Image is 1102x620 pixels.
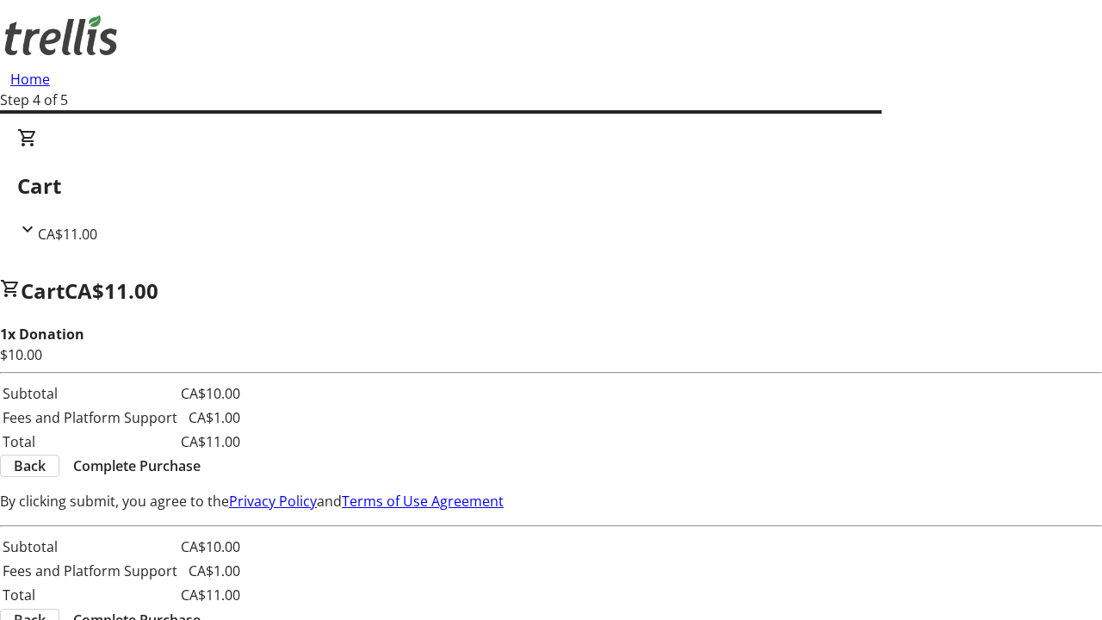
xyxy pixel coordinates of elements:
td: CA$10.00 [180,382,241,405]
button: Complete Purchase [59,456,214,476]
td: Total [2,584,178,606]
td: Subtotal [2,382,178,405]
h2: Cart [17,170,1085,201]
td: Subtotal [2,536,178,558]
td: Total [2,431,178,453]
td: CA$10.00 [180,536,241,558]
td: CA$11.00 [180,584,241,606]
td: CA$1.00 [180,406,241,429]
a: Privacy Policy [229,492,317,511]
td: CA$1.00 [180,560,241,582]
span: CA$11.00 [65,276,158,305]
a: Terms of Use Agreement [342,492,504,511]
div: CartCA$11.00 [17,127,1085,245]
span: CA$11.00 [38,225,97,244]
span: Cart [21,276,65,305]
td: Fees and Platform Support [2,560,178,582]
td: Fees and Platform Support [2,406,178,429]
td: CA$11.00 [180,431,241,453]
span: Complete Purchase [73,456,201,476]
span: Back [14,456,46,476]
